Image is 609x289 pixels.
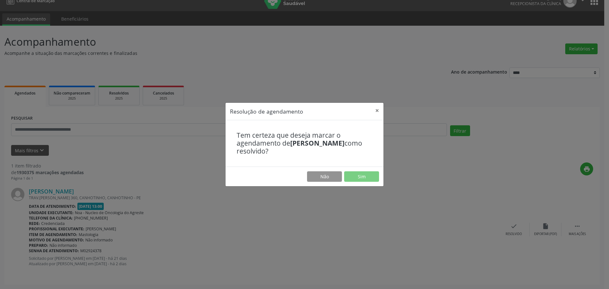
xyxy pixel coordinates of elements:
[290,139,344,148] b: [PERSON_NAME]
[230,107,303,115] h5: Resolução de agendamento
[237,131,372,155] h4: Tem certeza que deseja marcar o agendamento de como resolvido?
[344,171,379,182] button: Sim
[371,103,383,118] button: Close
[307,171,342,182] button: Não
